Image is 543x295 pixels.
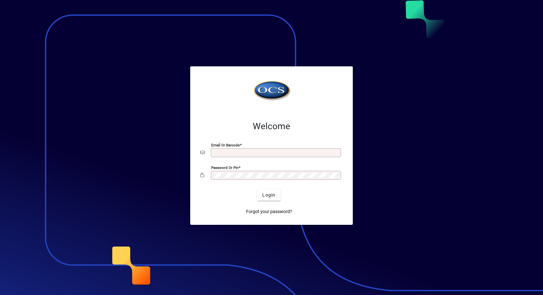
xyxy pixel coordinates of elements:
[200,121,343,132] h2: Welcome
[244,206,295,217] a: Forgot your password?
[257,189,280,201] button: Login
[211,165,238,170] mat-label: Password or Pin
[211,143,240,147] mat-label: Email or Barcode
[262,192,275,198] span: Login
[246,208,292,215] span: Forgot your password?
